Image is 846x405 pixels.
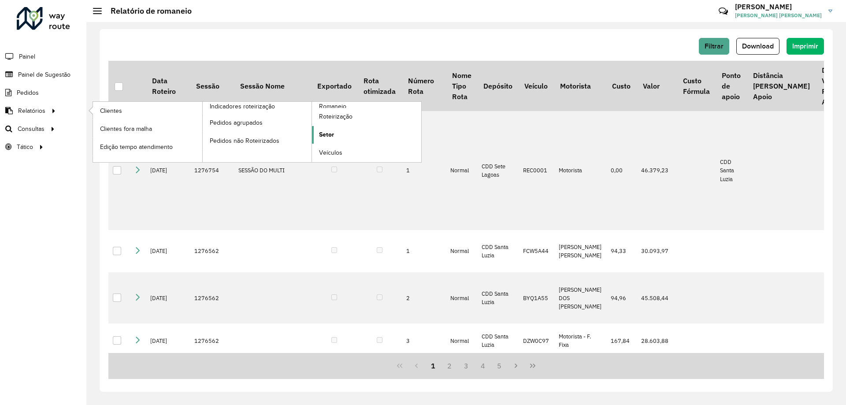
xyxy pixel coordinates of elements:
td: 1 [402,111,446,230]
button: Filtrar [699,38,729,55]
td: CDD Santa Luzia [477,272,518,323]
span: Roteirização [319,112,352,121]
span: Edição tempo atendimento [100,142,173,152]
span: Romaneio [319,102,346,111]
td: FCW5A44 [519,230,554,273]
button: Next Page [508,357,524,374]
span: Consultas [18,124,45,134]
th: Custo Fórmula [677,61,716,111]
th: Valor [637,61,677,111]
td: CDD Santa Luzia [477,230,518,273]
span: Indicadores roteirização [210,102,275,111]
td: [PERSON_NAME] DOS [PERSON_NAME] [554,272,606,323]
a: Clientes fora malha [93,120,202,137]
a: Pedidos não Roteirizados [203,132,312,149]
th: Sessão [190,61,234,111]
th: Motorista [554,61,606,111]
span: Painel de Sugestão [18,70,70,79]
td: 94,33 [606,230,637,273]
button: Last Page [524,357,541,374]
td: CDD Santa Luzia [716,111,746,230]
span: Clientes fora malha [100,124,152,134]
span: Veículos [319,148,342,157]
td: [DATE] [146,323,190,358]
a: Indicadores roteirização [93,102,312,162]
th: Nome Tipo Rota [446,61,477,111]
td: CDD Sete Lagoas [477,111,518,230]
td: REC0001 [519,111,554,230]
td: 1276754 [190,111,234,230]
td: 1276562 [190,272,234,323]
a: Contato Rápido [714,2,733,21]
td: 2 [402,272,446,323]
span: Filtrar [705,42,724,50]
td: [DATE] [146,111,190,230]
button: 1 [425,357,442,374]
th: Custo [606,61,637,111]
button: 4 [475,357,491,374]
button: 5 [491,357,508,374]
td: CDD Santa Luzia [477,323,518,358]
span: Clientes [100,106,122,115]
th: Veículo [519,61,554,111]
a: Roteirização [312,108,421,126]
td: Normal [446,111,477,230]
th: Data Roteiro [146,61,190,111]
td: 0,00 [606,111,637,230]
a: Edição tempo atendimento [93,138,202,156]
td: 45.508,44 [637,272,677,323]
span: Imprimir [792,42,818,50]
td: 1276562 [190,230,234,273]
h3: [PERSON_NAME] [735,3,822,11]
td: 28.603,88 [637,323,677,358]
td: Normal [446,272,477,323]
th: Rota otimizada [357,61,401,111]
td: 46.379,23 [637,111,677,230]
td: Normal [446,323,477,358]
td: DZW0C97 [519,323,554,358]
button: 2 [441,357,458,374]
td: [PERSON_NAME] [PERSON_NAME] [554,230,606,273]
a: Pedidos agrupados [203,114,312,131]
span: Pedidos não Roteirizados [210,136,279,145]
span: Tático [17,142,33,152]
td: [DATE] [146,272,190,323]
span: Setor [319,130,334,139]
th: Número Rota [402,61,446,111]
span: Pedidos agrupados [210,118,263,127]
td: 1 [402,230,446,273]
td: 1276562 [190,323,234,358]
a: Veículos [312,144,421,162]
td: BYQ1A55 [519,272,554,323]
a: Clientes [93,102,202,119]
span: [PERSON_NAME] [PERSON_NAME] [735,11,822,19]
td: Motorista - F. Fixa [554,323,606,358]
button: Download [736,38,779,55]
td: 94,96 [606,272,637,323]
span: Relatórios [18,106,45,115]
td: Motorista [554,111,606,230]
th: Ponto de apoio [716,61,746,111]
td: [DATE] [146,230,190,273]
th: Sessão Nome [234,61,311,111]
button: 3 [458,357,475,374]
th: Exportado [311,61,357,111]
td: 3 [402,323,446,358]
span: Painel [19,52,35,61]
a: Setor [312,126,421,144]
td: 30.093,97 [637,230,677,273]
span: Pedidos [17,88,39,97]
th: Distância [PERSON_NAME] Apoio [747,61,816,111]
span: Download [742,42,774,50]
h2: Relatório de romaneio [102,6,192,16]
button: Imprimir [787,38,824,55]
td: SESSÃO DO MULTI [234,111,311,230]
td: 167,84 [606,323,637,358]
th: Depósito [477,61,518,111]
a: Romaneio [203,102,422,162]
td: Normal [446,230,477,273]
